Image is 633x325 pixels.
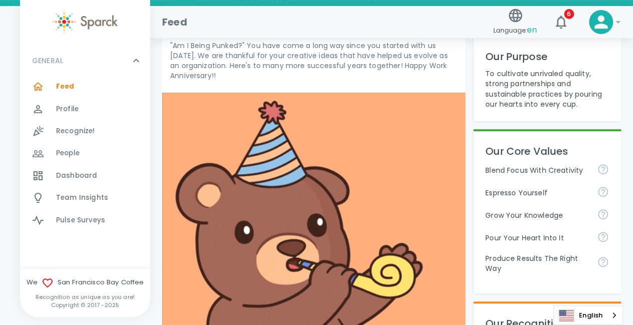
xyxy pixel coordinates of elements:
[56,148,80,158] span: People
[56,82,75,92] span: Feed
[20,277,150,289] span: We San Francisco Bay Coffee
[597,208,609,220] svg: Follow your curiosity and learn together
[489,5,541,40] button: Language:en
[20,10,150,34] a: Sparck logo
[53,10,118,34] img: Sparck logo
[485,165,589,175] p: Blend Focus With Creativity
[56,126,95,136] span: Recognize!
[485,233,589,243] p: Pour Your Heart Into It
[20,76,150,235] div: GENERAL
[553,305,623,325] div: Language
[20,209,150,231] a: Pulse Surveys
[527,24,537,36] span: en
[597,186,609,198] svg: Share your voice and your ideas
[56,171,97,181] span: Dashboard
[20,120,150,142] a: Recognize!
[20,293,150,301] p: Recognition as unique as you are!
[56,193,108,203] span: Team Insights
[20,187,150,209] a: Team Insights
[20,165,150,187] a: Dashboard
[597,163,609,175] svg: Achieve goals today and innovate for tomorrow
[162,14,187,30] h1: Feed
[20,46,150,76] div: GENERAL
[20,76,150,98] a: Feed
[564,9,574,19] span: 6
[56,104,79,114] span: Profile
[20,142,150,164] a: People
[597,256,609,268] svg: Find success working together and doing the right thing
[32,56,63,66] p: GENERAL
[485,143,609,159] p: Our Core Values
[20,98,150,120] a: Profile
[485,210,589,220] p: Grow Your Knowledge
[553,305,623,325] aside: Language selected: English
[56,215,105,225] span: Pulse Surveys
[485,188,589,198] p: Espresso Yourself
[554,306,622,324] a: English
[493,24,537,37] span: Language:
[597,231,609,243] svg: Come to work to make a difference in your own way
[549,10,573,34] button: 6
[485,253,589,273] p: Produce Results The Right Way
[485,49,609,65] p: Our Purpose
[170,41,457,81] p: "Am I Being Punked?" You have come a long way since you started with us [DATE]. We are thankful f...
[20,301,150,309] p: Copyright © 2017 - 2025
[485,69,609,109] p: To cultivate unrivaled quality, strong partnerships and sustainable practices by pouring our hear...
